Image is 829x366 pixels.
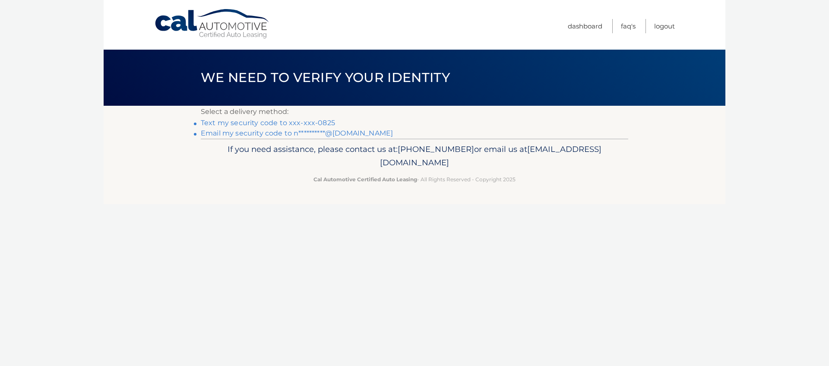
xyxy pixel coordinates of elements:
a: Text my security code to xxx-xxx-0825 [201,119,335,127]
a: Cal Automotive [154,9,271,39]
a: Logout [654,19,675,33]
p: - All Rights Reserved - Copyright 2025 [206,175,623,184]
strong: Cal Automotive Certified Auto Leasing [313,176,417,183]
p: If you need assistance, please contact us at: or email us at [206,142,623,170]
p: Select a delivery method: [201,106,628,118]
a: Dashboard [568,19,602,33]
a: Email my security code to n**********@[DOMAIN_NAME] [201,129,393,137]
a: FAQ's [621,19,636,33]
span: [PHONE_NUMBER] [398,144,474,154]
span: We need to verify your identity [201,69,450,85]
